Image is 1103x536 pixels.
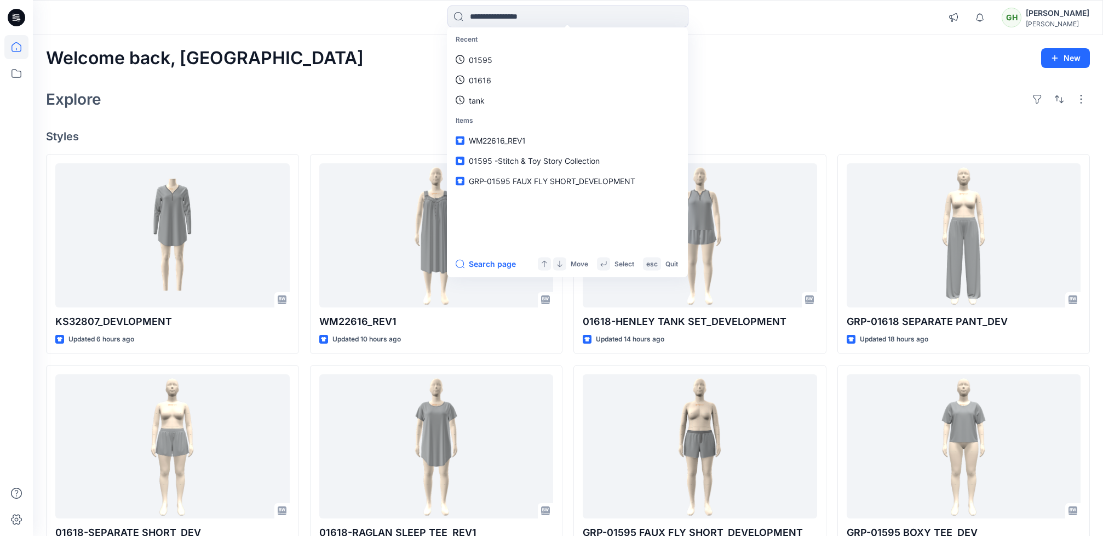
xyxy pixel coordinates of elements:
p: Items [449,110,686,130]
p: KS32807_DEVLOPMENT [55,314,290,329]
button: Search page [456,258,516,271]
a: WM22616_REV1 [319,163,554,307]
p: WM22616_REV1 [319,314,554,329]
a: 01616 [449,70,686,90]
button: New [1041,48,1090,68]
a: GRP-01595 BOXY TEE_DEV [847,374,1081,518]
p: Quit [665,258,678,270]
a: WM22616_REV1 [449,130,686,151]
a: tank [449,90,686,110]
p: 01616 [469,74,491,85]
a: 01595 [449,49,686,70]
h4: Styles [46,130,1090,143]
p: Updated 18 hours ago [860,334,928,345]
a: GRP-01595 FAUX FLY SHORT_DEVELOPMENT [449,171,686,191]
a: 01595 -Stitch & Toy Story Collection [449,151,686,171]
a: 01618-HENLEY TANK SET_DEVELOPMENT [583,163,817,307]
a: KS32807_DEVLOPMENT [55,163,290,307]
h2: Explore [46,90,101,108]
p: 01595 [469,54,492,65]
span: GRP-01595 FAUX FLY SHORT_DEVELOPMENT [469,176,635,186]
p: Select [614,258,634,270]
p: GRP-01618 SEPARATE PANT_DEV [847,314,1081,329]
a: GRP-01595 FAUX FLY SHORT_DEVELOPMENT [583,374,817,518]
h2: Welcome back, [GEOGRAPHIC_DATA] [46,48,364,69]
p: Updated 14 hours ago [596,334,664,345]
div: [PERSON_NAME] [1026,7,1089,20]
span: WM22616_REV1 [469,136,526,145]
a: GRP-01618 SEPARATE PANT_DEV [847,163,1081,307]
span: 01595 -Stitch & Toy Story Collection [469,156,600,166]
div: GH [1002,8,1021,27]
a: 01618-RAGLAN SLEEP TEE_REV1 [319,374,554,518]
p: Updated 6 hours ago [68,334,134,345]
p: Updated 10 hours ago [332,334,401,345]
a: 01618-SEPARATE SHORT_DEV [55,374,290,518]
p: esc [646,258,658,270]
p: Move [571,258,588,270]
p: tank [469,94,485,106]
p: 01618-HENLEY TANK SET_DEVELOPMENT [583,314,817,329]
p: Recent [449,30,686,50]
div: [PERSON_NAME] [1026,20,1089,28]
